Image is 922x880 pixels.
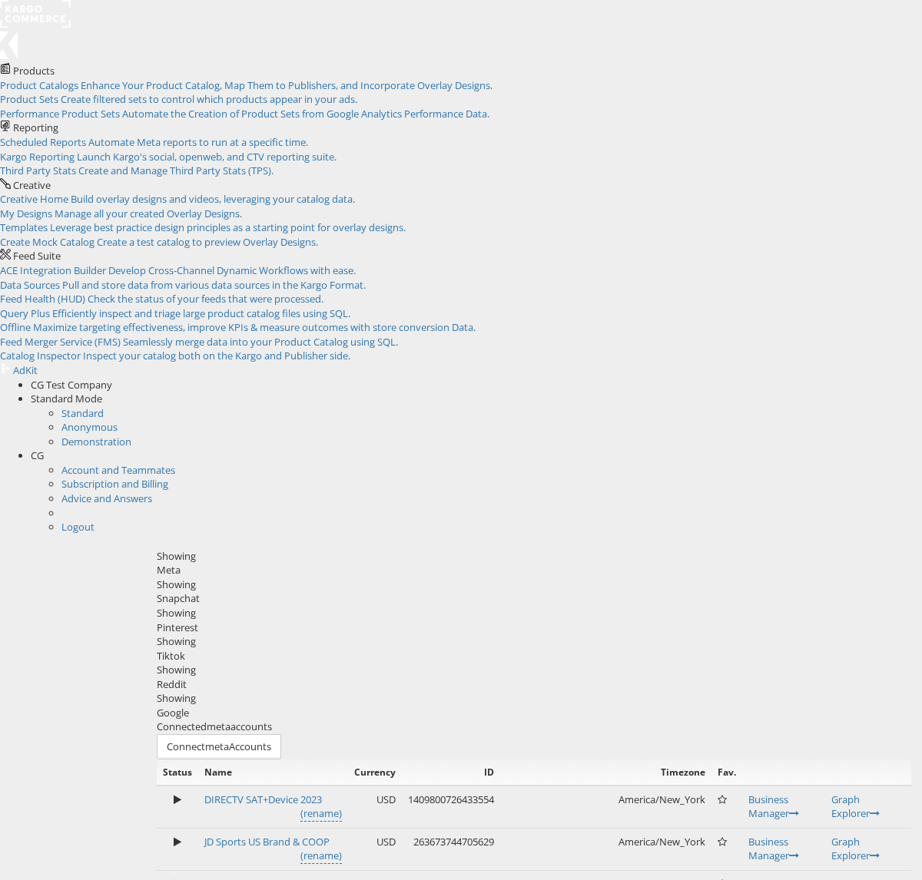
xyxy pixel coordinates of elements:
button: ConnectmetaAccounts [157,734,281,759]
div: Tiktok [157,649,911,663]
span: Creative [13,178,51,192]
span: Launch Kargo's social, openweb, and CTV reporting suite. [77,150,337,164]
div: Meta [157,563,911,577]
th: ID [402,759,500,786]
span: Products [13,64,55,78]
span: Leverage best practice design principles as a starting point for overlay designs. [50,220,406,234]
span: Create and Manage Third Party Stats (TPS). [78,164,274,177]
th: Currency [348,759,402,786]
a: Anonymous [61,420,118,434]
a: Logout [61,520,95,534]
span: Automate Meta reports to run at a specific time. [88,135,308,149]
span: CG Test Company [31,378,112,392]
div: Reddit [157,677,911,692]
span: Pull and store data from various data sources in the Kargo Format. [62,278,366,292]
td: 1409800726433554 [402,786,500,829]
div: Showing [157,634,911,649]
div: Pinterest [157,620,911,635]
span: meta [207,720,230,733]
a: Subscription and Billing [61,477,168,491]
span: Maximize targeting effectiveness, improve KPIs & measure outcomes with store conversion Data. [33,320,476,334]
div: Showing [157,663,911,677]
a: Demonstration [61,435,131,448]
span: Develop Cross-Channel Dynamic Workflows with ease. [108,263,356,277]
a: Advice and Answers [61,491,152,505]
td: USD [348,828,402,870]
div: Showing [157,577,911,592]
span: Enhance Your Product Catalog, Map Them to Publishers, and Incorporate Overlay Designs. [81,78,493,92]
a: Business Manager [748,792,799,821]
div: Showing [157,691,911,706]
th: Fav. [711,759,742,786]
div: Showing [157,549,911,564]
td: America/New_York [500,828,711,870]
div: Showing [157,606,911,620]
span: Create a test catalog to preview Overlay Designs. [97,235,318,249]
span: Standard Mode [31,392,102,405]
a: Business Manager [748,835,799,863]
span: Inspect your catalog both on the Kargo and Publisher side. [83,349,350,362]
span: Reporting [13,121,58,134]
span: CG [31,448,44,462]
th: Name [198,759,348,786]
div: Snapchat [157,591,911,606]
span: Automate the Creation of Product Sets from Google Analytics Performance Data. [122,107,489,121]
td: America/New_York [500,786,711,829]
a: Standard [61,406,104,420]
a: (rename) [300,849,342,864]
th: Status [157,759,198,786]
a: Graph Explorer [831,835,880,863]
div: Google [157,706,911,720]
span: Build overlay designs and videos, leveraging your catalog data. [71,192,355,206]
a: (rename) [300,806,342,822]
div: Connected accounts [157,720,911,734]
span: Feed Suite [13,249,61,263]
a: DIRECTV SAT+Device 2023 [204,792,322,806]
span: AdKit [13,363,38,377]
span: Manage all your created Overlay Designs. [55,207,242,220]
span: Check the status of your feeds that were processed. [88,292,323,306]
a: Account and Teammates [61,463,175,477]
span: meta [205,739,229,753]
span: Efficiently inspect and triage large product catalog files using SQL. [52,306,350,320]
td: 263673744705629 [402,828,500,870]
a: JD Sports US Brand & COOP [204,835,330,849]
th: Timezone [500,759,711,786]
span: Seamlessly merge data into your Product Catalog using SQL. [123,335,398,349]
a: Graph Explorer [831,792,880,821]
span: Create filtered sets to control which products appear in your ads. [61,92,357,106]
td: USD [348,786,402,829]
